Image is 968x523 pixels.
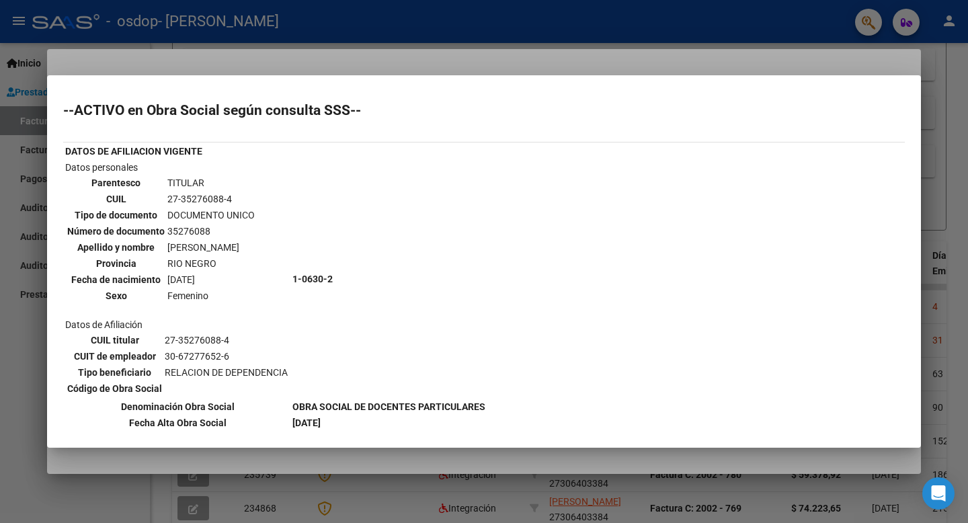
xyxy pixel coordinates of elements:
th: CUIL [67,192,165,206]
th: Apellido y nombre [67,240,165,255]
th: Provincia [67,256,165,271]
td: 30-67277652-6 [164,349,288,364]
th: Fecha de nacimiento [67,272,165,287]
td: DOCUMENTO UNICO [167,208,255,223]
td: RIO NEGRO [167,256,255,271]
th: CUIT de empleador [67,349,163,364]
td: RELACION DE DEPENDENCIA [164,365,288,380]
th: Número de documento [67,224,165,239]
td: [PERSON_NAME] [167,240,255,255]
div: Open Intercom Messenger [922,477,955,510]
b: OBRA SOCIAL DE DOCENTES PARTICULARES [292,401,485,412]
td: 27-35276088-4 [167,192,255,206]
td: Datos personales Datos de Afiliación [65,160,290,398]
b: 1-0630-2 [292,274,333,284]
th: CUIL titular [67,333,163,348]
th: Código de Obra Social [67,381,163,396]
h2: --ACTIVO en Obra Social según consulta SSS-- [63,104,905,117]
th: Fecha Alta Obra Social [65,415,290,430]
b: [DATE] [292,417,321,428]
td: 35276088 [167,224,255,239]
td: [DATE] [167,272,255,287]
td: Femenino [167,288,255,303]
td: 27-35276088-4 [164,333,288,348]
th: Tipo beneficiario [67,365,163,380]
th: Tipo de documento [67,208,165,223]
b: DATOS DE AFILIACION VIGENTE [65,146,202,157]
th: Sexo [67,288,165,303]
th: Parentesco [67,175,165,190]
th: Denominación Obra Social [65,399,290,414]
td: TITULAR [167,175,255,190]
